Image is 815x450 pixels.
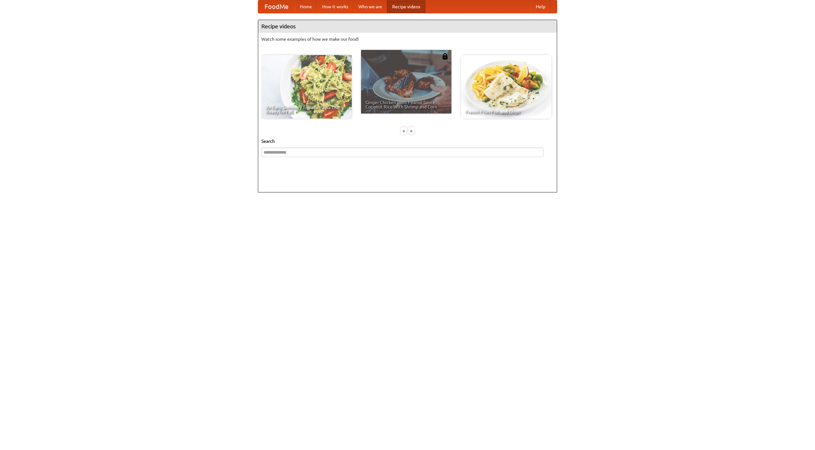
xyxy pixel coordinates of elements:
[387,0,425,13] a: Recipe videos
[408,127,414,135] div: »
[261,36,554,42] p: Watch some examples of how we make our food!
[266,105,347,114] span: An Easy, Summery Tomato Pasta That's Ready for Fall
[261,138,554,144] h5: Search
[531,0,550,13] a: Help
[465,110,547,114] span: French Fries Fish and Chips
[295,0,317,13] a: Home
[461,55,551,119] a: French Fries Fish and Chips
[401,127,407,135] div: «
[261,55,352,119] a: An Easy, Summery Tomato Pasta That's Ready for Fall
[353,0,387,13] a: Who we are
[442,53,448,59] img: 483408.png
[317,0,353,13] a: How it works
[258,20,557,33] h4: Recipe videos
[258,0,295,13] a: FoodMe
